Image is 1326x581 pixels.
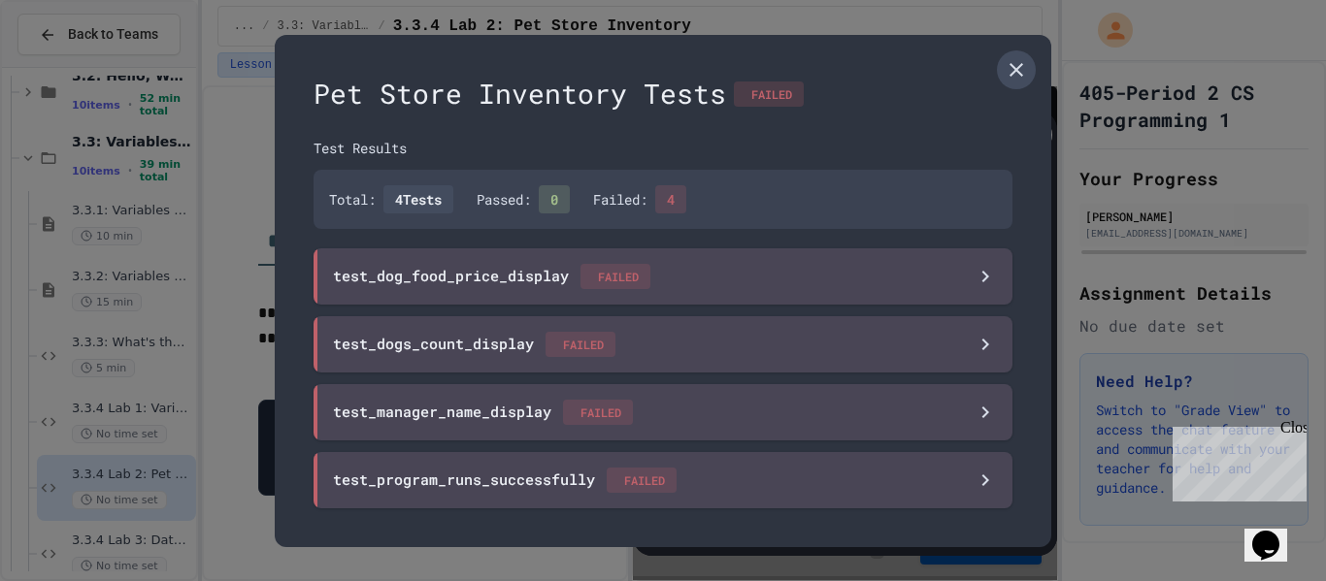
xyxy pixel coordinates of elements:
div: test_dog_food_price_display [333,264,650,289]
span: FAILED [580,264,650,289]
div: Failed: [593,185,686,213]
div: test_program_runs_successfully [333,468,677,493]
div: FAILED [734,81,804,107]
div: Pet Store Inventory Tests [314,74,1012,114]
span: FAILED [546,332,615,357]
span: 0 [539,185,570,213]
span: FAILED [607,468,677,493]
div: Passed: [477,185,570,213]
div: Total: [329,185,453,213]
span: FAILED [563,400,633,425]
div: test_dogs_count_display [333,332,615,357]
iframe: chat widget [1165,419,1307,501]
div: Chat with us now!Close [8,8,134,123]
span: 4 Tests [383,185,453,213]
div: Test Results [314,138,1012,158]
iframe: chat widget [1244,503,1307,562]
span: 4 [655,185,686,213]
div: test_manager_name_display [333,400,633,425]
